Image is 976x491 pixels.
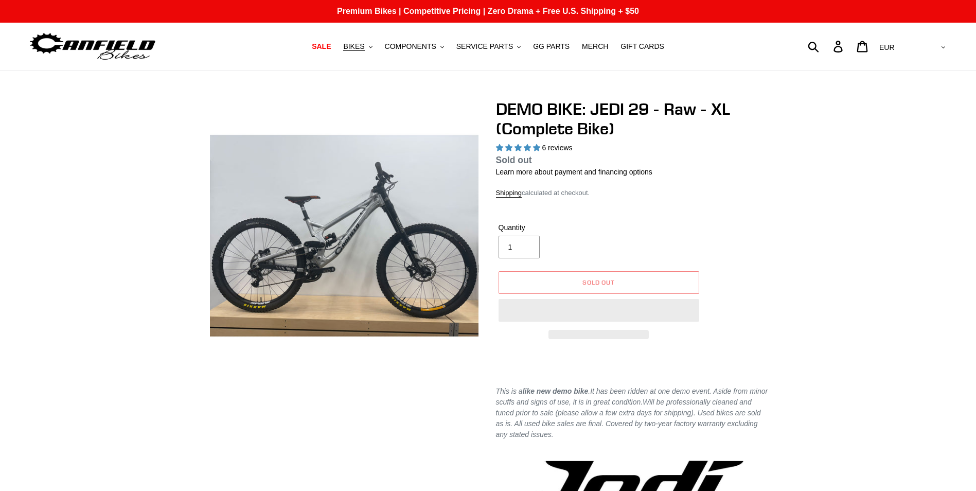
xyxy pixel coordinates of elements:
label: Quantity [499,222,596,233]
button: Sold out [499,271,699,294]
button: BIKES [338,40,377,54]
span: SALE [312,42,331,51]
button: SERVICE PARTS [451,40,526,54]
span: SERVICE PARTS [456,42,513,51]
h1: DEMO BIKE: JEDI 29 - Raw - XL (Complete Bike) [496,99,769,139]
a: GIFT CARDS [615,40,669,54]
span: Sold out [496,155,532,165]
em: This is a . [496,387,591,395]
a: Learn more about payment and financing options [496,168,652,176]
a: SALE [307,40,336,54]
span: Sold out [582,278,615,286]
span: 6 reviews [542,144,572,152]
button: COMPONENTS [380,40,449,54]
em: It has been ridden at one demo event. Aside from minor scuffs and signs of use, it is in great co... [496,387,768,406]
a: MERCH [577,40,613,54]
a: GG PARTS [528,40,575,54]
strong: like new demo bike [523,387,589,395]
span: BIKES [343,42,364,51]
img: Canfield Bikes [28,30,157,63]
span: MERCH [582,42,608,51]
input: Search [813,35,840,58]
div: calculated at checkout. [496,188,769,198]
span: GIFT CARDS [620,42,664,51]
span: GG PARTS [533,42,570,51]
a: Shipping [496,189,522,198]
span: 5.00 stars [496,144,542,152]
span: COMPONENTS [385,42,436,51]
